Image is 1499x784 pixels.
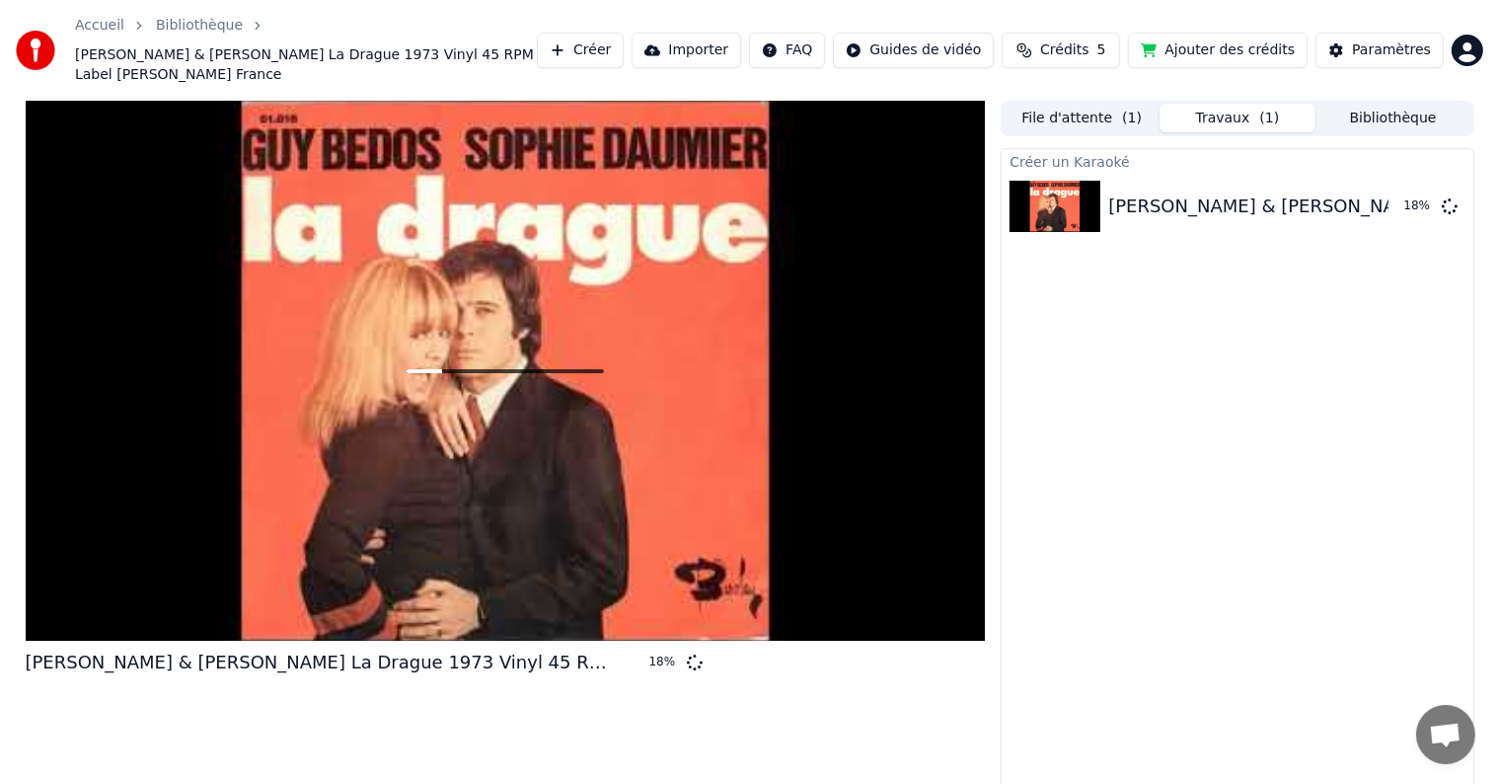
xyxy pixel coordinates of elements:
[75,16,124,36] a: Accueil
[1040,40,1088,60] span: Crédits
[1315,33,1444,68] button: Paramètres
[749,33,825,68] button: FAQ
[537,33,624,68] button: Créer
[632,33,741,68] button: Importer
[1352,40,1431,60] div: Paramètres
[1004,104,1160,132] button: File d'attente
[1002,149,1472,173] div: Créer un Karaoké
[1160,104,1315,132] button: Travaux
[649,655,679,670] div: 18 %
[833,33,994,68] button: Guides de vidéo
[1128,33,1308,68] button: Ajouter des crédits
[75,45,537,85] span: [PERSON_NAME] & [PERSON_NAME] La Drague 1973 Vinyl 45 RPM Label [PERSON_NAME] France
[1002,33,1120,68] button: Crédits5
[156,16,243,36] a: Bibliothèque
[1315,104,1471,132] button: Bibliothèque
[26,649,618,676] div: [PERSON_NAME] & [PERSON_NAME] La Drague 1973 Vinyl 45 RPM Label [PERSON_NAME] France
[1122,109,1142,128] span: ( 1 )
[16,31,55,70] img: youka
[1404,198,1434,214] div: 18 %
[1097,40,1106,60] span: 5
[1416,705,1475,764] a: Ouvrir le chat
[1259,109,1279,128] span: ( 1 )
[75,16,537,85] nav: breadcrumb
